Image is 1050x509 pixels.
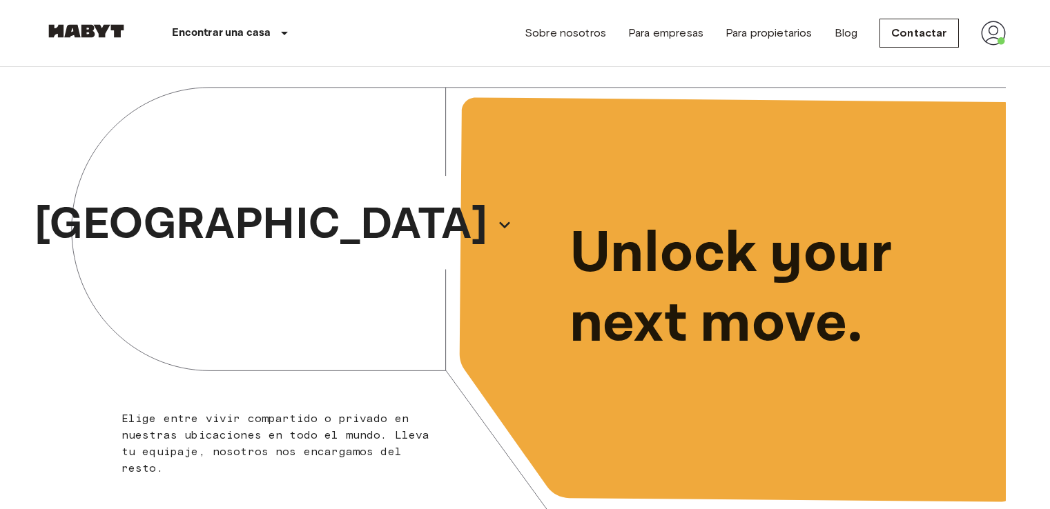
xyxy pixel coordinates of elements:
[981,21,1006,46] img: avatar
[172,25,271,41] p: Encontrar una casa
[121,410,438,477] p: Elige entre vivir compartido o privado en nuestras ubicaciones en todo el mundo. Lleva tu equipaj...
[726,25,813,41] a: Para propietarios
[29,188,518,262] button: [GEOGRAPHIC_DATA]
[570,219,984,359] p: Unlock your next move.
[525,25,606,41] a: Sobre nosotros
[628,25,703,41] a: Para empresas
[879,19,958,48] a: Contactar
[835,25,858,41] a: Blog
[35,192,487,258] p: [GEOGRAPHIC_DATA]
[45,24,128,38] img: Habyt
